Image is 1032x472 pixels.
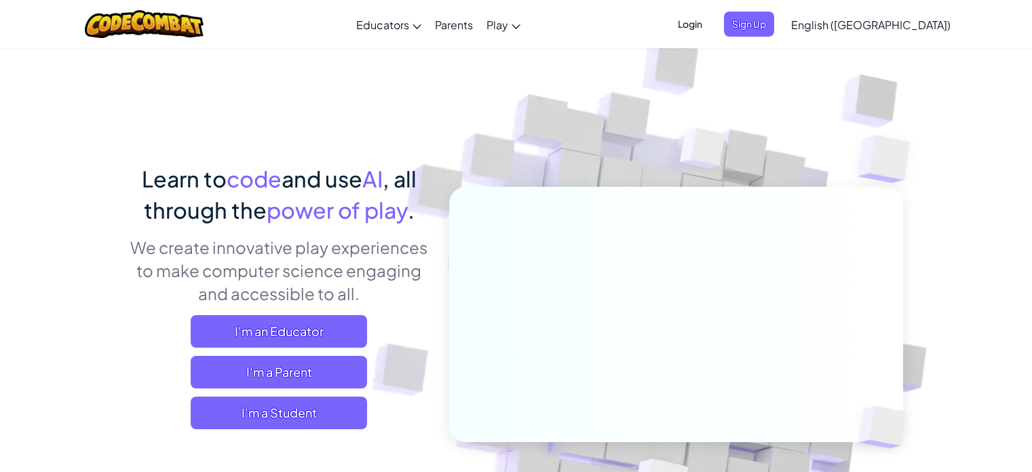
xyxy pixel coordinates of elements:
span: code [227,165,282,192]
span: and use [282,165,362,192]
a: Educators [349,6,428,43]
img: CodeCombat logo [85,10,204,38]
span: Learn to [142,165,227,192]
a: Play [480,6,527,43]
img: Overlap cubes [830,102,948,217]
a: English ([GEOGRAPHIC_DATA]) [784,6,957,43]
span: Play [486,18,508,32]
button: I'm a Student [191,397,367,429]
img: Overlap cubes [654,101,752,202]
a: Parents [428,6,480,43]
span: English ([GEOGRAPHIC_DATA]) [791,18,951,32]
a: I'm a Parent [191,356,367,388]
button: Login [670,12,710,37]
button: Sign Up [724,12,774,37]
span: power of play [267,196,408,223]
a: I'm an Educator [191,315,367,348]
span: Educators [356,18,409,32]
p: We create innovative play experiences to make computer science engaging and accessible to all. [130,236,429,305]
span: . [408,196,415,223]
span: AI [362,165,383,192]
